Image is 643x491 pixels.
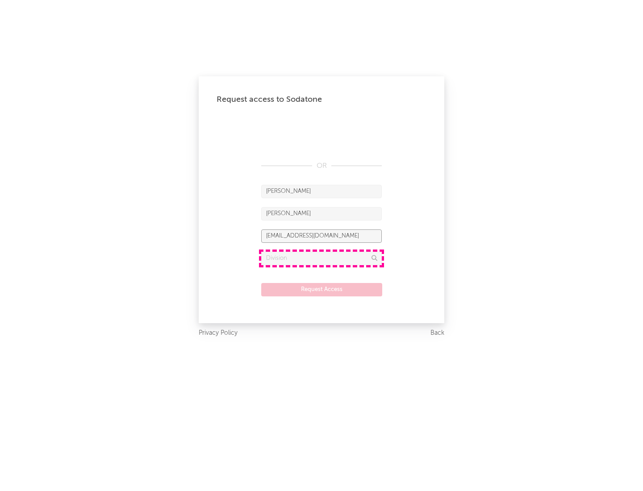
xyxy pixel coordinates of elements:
[430,328,444,339] a: Back
[199,328,238,339] a: Privacy Policy
[261,229,382,243] input: Email
[261,207,382,221] input: Last Name
[261,185,382,198] input: First Name
[261,161,382,171] div: OR
[261,252,382,265] input: Division
[261,283,382,296] button: Request Access
[217,94,426,105] div: Request access to Sodatone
